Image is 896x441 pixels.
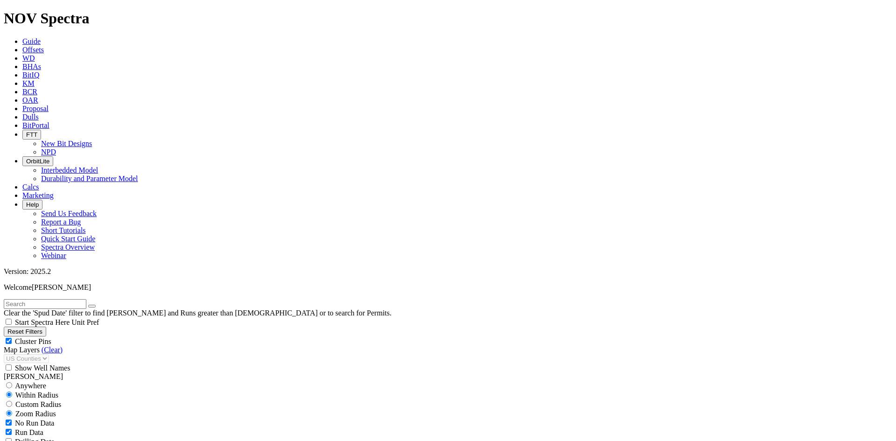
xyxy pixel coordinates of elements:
[41,252,66,259] a: Webinar
[22,71,39,79] a: BitIQ
[4,346,40,354] span: Map Layers
[41,243,95,251] a: Spectra Overview
[4,10,892,27] h1: NOV Spectra
[15,382,46,390] span: Anywhere
[15,318,70,326] span: Start Spectra Here
[41,140,92,147] a: New Bit Designs
[15,364,70,372] span: Show Well Names
[4,267,892,276] div: Version: 2025.2
[22,183,39,191] a: Calcs
[41,226,86,234] a: Short Tutorials
[4,327,46,336] button: Reset Filters
[22,191,54,199] a: Marketing
[15,400,61,408] span: Custom Radius
[22,96,38,104] a: OAR
[41,166,98,174] a: Interbedded Model
[22,130,41,140] button: FTT
[22,63,41,70] a: BHAs
[32,283,91,291] span: [PERSON_NAME]
[26,158,49,165] span: OrbitLite
[26,201,39,208] span: Help
[41,148,56,156] a: NPD
[22,37,41,45] a: Guide
[22,121,49,129] a: BitPortal
[41,235,95,243] a: Quick Start Guide
[22,88,37,96] a: BCR
[22,113,39,121] a: Dulls
[6,319,12,325] input: Start Spectra Here
[15,410,56,418] span: Zoom Radius
[4,283,892,292] p: Welcome
[22,54,35,62] a: WD
[22,105,49,112] a: Proposal
[22,79,35,87] a: KM
[15,337,51,345] span: Cluster Pins
[15,428,43,436] span: Run Data
[15,419,54,427] span: No Run Data
[4,309,392,317] span: Clear the 'Spud Date' filter to find [PERSON_NAME] and Runs greater than [DEMOGRAPHIC_DATA] or to...
[41,218,81,226] a: Report a Bug
[22,200,42,210] button: Help
[26,131,37,138] span: FTT
[22,156,53,166] button: OrbitLite
[4,299,86,309] input: Search
[15,391,58,399] span: Within Radius
[42,346,63,354] a: (Clear)
[41,175,138,182] a: Durability and Parameter Model
[22,46,44,54] a: Offsets
[4,372,892,381] div: [PERSON_NAME]
[71,318,99,326] span: Unit Pref
[41,210,97,217] a: Send Us Feedback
